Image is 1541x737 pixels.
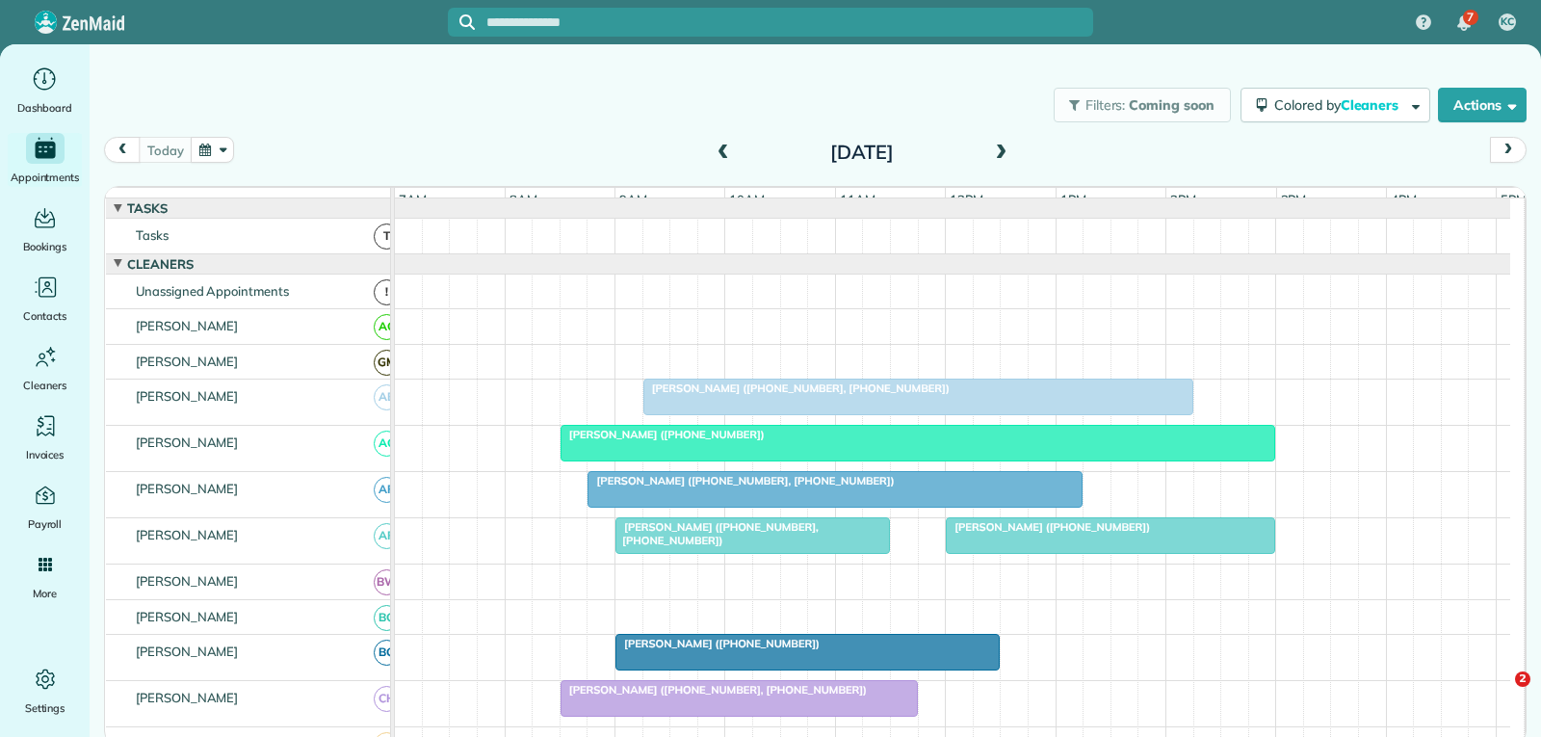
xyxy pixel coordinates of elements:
[374,384,400,410] span: AB
[374,569,400,595] span: BW
[1241,88,1430,122] button: Colored byCleaners
[374,605,400,631] span: BC
[123,200,171,216] span: Tasks
[8,272,82,326] a: Contacts
[132,388,243,404] span: [PERSON_NAME]
[1501,14,1514,30] span: KC
[132,434,243,450] span: [PERSON_NAME]
[132,690,243,705] span: [PERSON_NAME]
[104,137,141,163] button: prev
[506,192,541,207] span: 8am
[614,637,821,650] span: [PERSON_NAME] ([PHONE_NUMBER])
[1129,96,1215,114] span: Coming soon
[725,192,769,207] span: 10am
[1490,137,1527,163] button: next
[17,98,72,118] span: Dashboard
[615,192,651,207] span: 9am
[28,514,63,534] span: Payroll
[374,523,400,549] span: AF
[8,341,82,395] a: Cleaners
[26,445,65,464] span: Invoices
[8,202,82,256] a: Bookings
[132,609,243,624] span: [PERSON_NAME]
[139,137,192,163] button: today
[23,237,67,256] span: Bookings
[945,520,1151,534] span: [PERSON_NAME] ([PHONE_NUMBER])
[1444,2,1484,44] div: 7 unread notifications
[459,14,475,30] svg: Focus search
[587,474,895,487] span: [PERSON_NAME] ([PHONE_NUMBER], [PHONE_NUMBER])
[642,382,951,395] span: [PERSON_NAME] ([PHONE_NUMBER], [PHONE_NUMBER])
[8,410,82,464] a: Invoices
[11,168,80,187] span: Appointments
[374,686,400,712] span: CH
[1085,96,1126,114] span: Filters:
[1341,96,1402,114] span: Cleaners
[742,142,982,163] h2: [DATE]
[1274,96,1405,114] span: Colored by
[374,477,400,503] span: AF
[836,192,879,207] span: 11am
[374,224,400,250] span: T
[132,354,243,369] span: [PERSON_NAME]
[374,279,400,305] span: !
[132,573,243,589] span: [PERSON_NAME]
[132,527,243,542] span: [PERSON_NAME]
[374,640,400,666] span: BG
[132,318,243,333] span: [PERSON_NAME]
[8,64,82,118] a: Dashboard
[8,480,82,534] a: Payroll
[560,428,766,441] span: [PERSON_NAME] ([PHONE_NUMBER])
[1467,10,1474,25] span: 7
[560,683,868,697] span: [PERSON_NAME] ([PHONE_NUMBER], [PHONE_NUMBER])
[23,376,66,395] span: Cleaners
[1166,192,1200,207] span: 2pm
[132,481,243,496] span: [PERSON_NAME]
[132,227,172,243] span: Tasks
[374,350,400,376] span: GM
[1387,192,1421,207] span: 4pm
[374,431,400,457] span: AC
[614,520,819,547] span: [PERSON_NAME] ([PHONE_NUMBER], [PHONE_NUMBER])
[946,192,987,207] span: 12pm
[1438,88,1527,122] button: Actions
[1057,192,1090,207] span: 1pm
[132,283,293,299] span: Unassigned Appointments
[448,14,475,30] button: Focus search
[25,698,65,718] span: Settings
[1497,192,1530,207] span: 5pm
[33,584,57,603] span: More
[23,306,66,326] span: Contacts
[1476,671,1522,718] iframe: Intercom live chat
[8,133,82,187] a: Appointments
[374,314,400,340] span: AC
[132,644,243,659] span: [PERSON_NAME]
[1277,192,1311,207] span: 3pm
[395,192,431,207] span: 7am
[8,664,82,718] a: Settings
[123,256,197,272] span: Cleaners
[1515,671,1530,687] span: 2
